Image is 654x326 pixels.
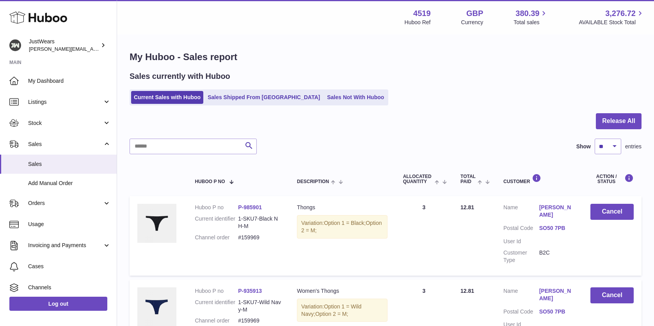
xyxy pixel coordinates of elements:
[590,287,634,303] button: Cancel
[28,98,103,106] span: Listings
[28,200,103,207] span: Orders
[195,179,225,184] span: Huboo P no
[205,91,323,104] a: Sales Shipped From [GEOGRAPHIC_DATA]
[576,143,591,150] label: Show
[297,215,387,239] div: Variation:
[514,8,548,26] a: 380.39 Total sales
[590,204,634,220] button: Cancel
[238,234,281,241] dd: #159969
[539,287,575,302] a: [PERSON_NAME]
[315,311,348,317] span: Option 2 = M;
[297,299,387,322] div: Variation:
[238,288,262,294] a: P-935913
[405,19,431,26] div: Huboo Ref
[195,204,238,211] dt: Huboo P no
[460,204,474,210] span: 12.81
[579,19,645,26] span: AVAILABLE Stock Total
[539,249,575,264] dd: B2C
[596,113,642,129] button: Release All
[28,180,111,187] span: Add Manual Order
[238,215,281,230] dd: 1-SKU7-Black NH-M
[503,287,539,304] dt: Name
[28,221,111,228] span: Usage
[29,38,99,53] div: JustWears
[130,71,230,82] h2: Sales currently with Huboo
[9,39,21,51] img: josh@just-wears.com
[137,204,176,243] img: 45191717685437.jpg
[29,46,156,52] span: [PERSON_NAME][EMAIL_ADDRESS][DOMAIN_NAME]
[238,299,281,314] dd: 1-SKU7-Wild Navy-M
[539,224,575,232] a: SO50 7PB
[297,287,387,295] div: Women's Thongs
[28,263,111,270] span: Cases
[195,215,238,230] dt: Current identifier
[514,19,548,26] span: Total sales
[605,8,636,19] span: 3,276.72
[131,91,203,104] a: Current Sales with Huboo
[466,8,483,19] strong: GBP
[461,19,483,26] div: Currency
[539,308,575,315] a: SO50 7PB
[238,204,262,210] a: P-985901
[195,287,238,295] dt: Huboo P no
[28,119,103,127] span: Stock
[301,303,361,317] span: Option 1 = Wild Navy;
[28,242,103,249] span: Invoicing and Payments
[625,143,642,150] span: entries
[503,238,539,245] dt: User Id
[539,204,575,219] a: [PERSON_NAME]
[238,317,281,324] dd: #159969
[403,174,433,184] span: ALLOCATED Quantity
[195,234,238,241] dt: Channel order
[503,174,575,184] div: Customer
[579,8,645,26] a: 3,276.72 AVAILABLE Stock Total
[28,141,103,148] span: Sales
[503,308,539,317] dt: Postal Code
[130,51,642,63] h1: My Huboo - Sales report
[195,317,238,324] dt: Channel order
[297,204,387,211] div: Thongs
[395,196,453,275] td: 3
[28,77,111,85] span: My Dashboard
[590,174,634,184] div: Action / Status
[324,91,387,104] a: Sales Not With Huboo
[460,288,474,294] span: 12.81
[324,220,366,226] span: Option 1 = Black;
[28,284,111,291] span: Channels
[195,299,238,314] dt: Current identifier
[28,160,111,168] span: Sales
[503,249,539,264] dt: Customer Type
[460,174,476,184] span: Total paid
[297,179,329,184] span: Description
[515,8,539,19] span: 380.39
[413,8,431,19] strong: 4519
[503,224,539,234] dt: Postal Code
[503,204,539,221] dt: Name
[9,297,107,311] a: Log out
